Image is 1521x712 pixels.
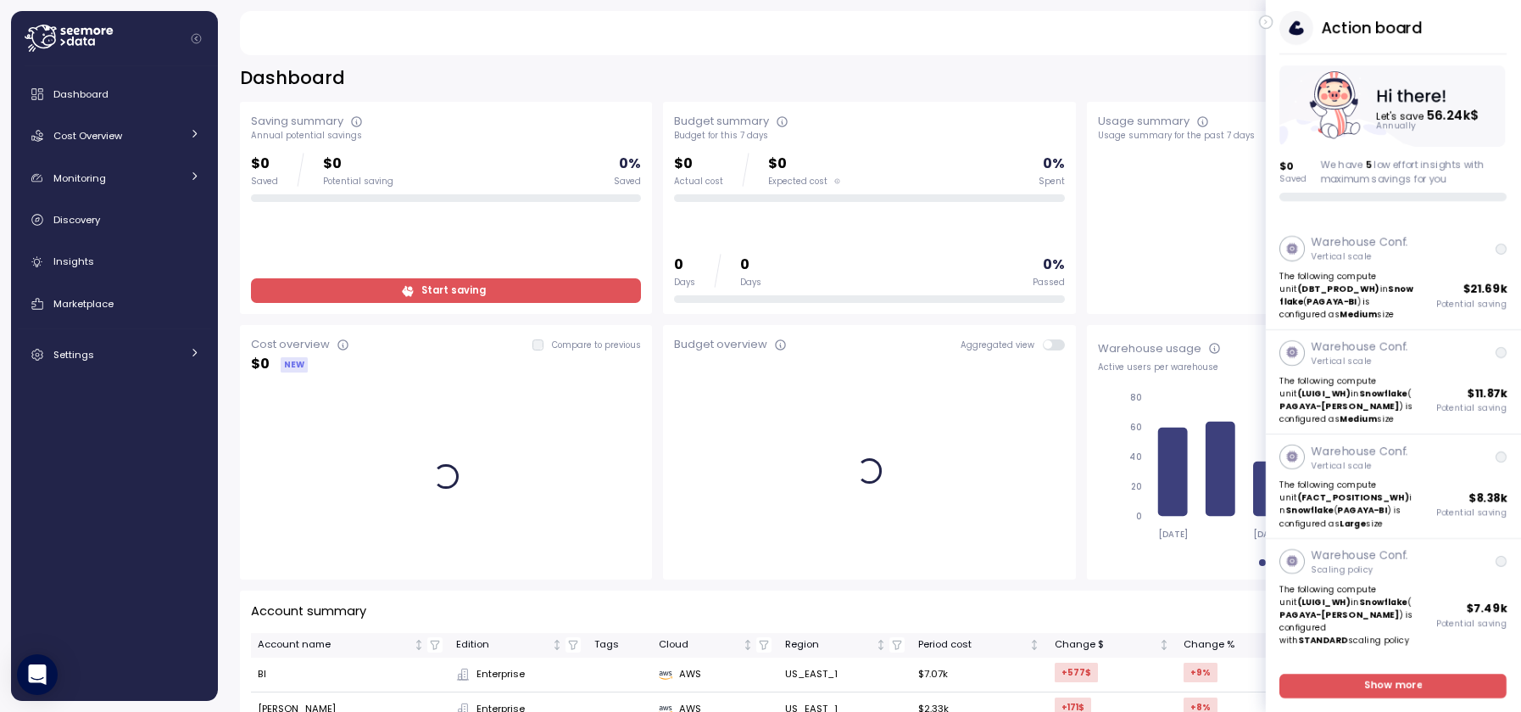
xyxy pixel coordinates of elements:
[1360,388,1408,399] strong: Snowflake
[911,633,1048,658] th: Period costNot sorted
[1136,511,1142,522] tspan: 0
[1312,443,1408,460] p: Warehouse Conf.
[1043,153,1065,176] p: 0 %
[1280,609,1400,620] strong: PAGAYA-[PERSON_NAME]
[18,119,211,153] a: Cost Overview
[1312,339,1408,356] p: Warehouse Conf.
[421,279,486,302] span: Start saving
[251,130,641,142] div: Annual potential savings
[740,277,761,289] div: Days
[251,278,641,303] a: Start saving
[1039,176,1065,188] div: Spent
[1312,460,1408,472] p: Vertical scale
[1131,481,1142,492] tspan: 20
[1286,505,1334,516] strong: Snowflake
[1312,356,1408,367] p: Vertical scale
[1298,492,1410,503] strong: (FACT_POSITIONS_WH)
[1266,330,1521,434] a: Warehouse Conf.Vertical scaleThe following compute unit(LUIGI_WH)inSnowflake(PAGAYA-[PERSON_NAME]...
[1340,413,1378,424] strong: Medium
[778,658,911,692] td: US_EAST_1
[18,287,211,321] a: Marketplace
[281,357,308,373] div: NEW
[251,336,330,353] div: Cost overview
[674,254,695,277] p: 0
[456,637,549,653] div: Edition
[53,129,122,143] span: Cost Overview
[1098,362,1488,373] div: Active users per warehouse
[251,176,278,188] div: Saved
[323,153,393,176] p: $0
[1437,402,1507,414] p: Potential saving
[1321,158,1507,186] div: We have low effort insights with maximum savings for you
[476,667,525,682] span: Enterprise
[1043,254,1065,277] p: 0 %
[918,637,1027,653] div: Period cost
[674,113,769,130] div: Budget summary
[1469,490,1507,507] p: $ 8.38k
[258,637,410,653] div: Account name
[674,176,723,188] div: Actual cost
[18,245,211,279] a: Insights
[1312,547,1408,564] p: Warehouse Conf.
[552,339,641,351] p: Compare to previous
[53,348,94,362] span: Settings
[1098,113,1189,130] div: Usage summary
[251,633,449,658] th: Account nameNot sorted
[1340,309,1378,320] strong: Medium
[659,667,771,682] div: AWS
[17,654,58,695] div: Open Intercom Messenger
[53,213,100,227] span: Discovery
[1280,401,1400,412] strong: PAGAYA-[PERSON_NAME]
[674,153,723,176] p: $0
[1266,434,1521,539] a: Warehouse Conf.Vertical scaleThe following compute unit(FACT_POSITIONS_WH)inSnowflake(PAGAYA-BI) ...
[1184,637,1288,653] div: Change %
[1280,674,1507,698] a: Show more
[1280,270,1417,321] p: The following compute unit in ( ) is configured as size
[652,633,778,658] th: CloudNot sorted
[251,658,449,692] td: BI
[1338,505,1388,516] strong: PAGAYA-BI
[1360,597,1408,608] strong: Snowflake
[251,353,270,376] p: $ 0
[551,639,563,651] div: Not sorted
[1033,277,1065,289] div: Passed
[251,602,366,621] p: Account summary
[1280,374,1417,425] p: The following compute unit in ( ) is configured as size
[1055,663,1098,682] div: +577 $
[1467,600,1507,617] p: $ 7.49k
[449,633,588,658] th: EditionNot sorted
[1280,479,1417,530] p: The following compute unit in ( ) is configured as size
[1312,234,1408,251] p: Warehouse Conf.
[1429,106,1481,124] tspan: 56.24k $
[240,66,345,91] h2: Dashboard
[619,153,641,176] p: 0 %
[674,130,1064,142] div: Budget for this 7 days
[186,32,207,45] button: Collapse navigation
[323,176,393,188] div: Potential saving
[1129,451,1142,463] tspan: 40
[1253,529,1283,540] tspan: [DATE]
[1055,637,1156,653] div: Change $
[1298,283,1380,294] strong: (DBT_PROD_WH)
[674,277,695,289] div: Days
[1322,17,1422,38] h3: Action board
[1048,633,1177,658] th: Change $Not sorted
[659,637,739,653] div: Cloud
[251,153,278,176] p: $0
[961,339,1043,350] span: Aggregated view
[1098,130,1488,142] div: Usage summary for the past 7 days
[740,254,761,277] p: 0
[1280,173,1307,185] p: Saved
[614,176,641,188] div: Saved
[778,633,911,658] th: RegionNot sorted
[18,203,211,237] a: Discovery
[674,336,767,353] div: Budget overview
[1312,564,1408,576] p: Scaling policy
[1366,158,1372,171] span: 5
[53,297,114,311] span: Marketplace
[1266,539,1521,656] a: Warehouse Conf.Scaling policyThe following compute unit(LUIGI_WH)inSnowflake(PAGAYA-[PERSON_NAME]...
[53,171,106,185] span: Monitoring
[742,639,754,651] div: Not sorted
[1340,518,1367,529] strong: Large
[53,255,94,268] span: Insights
